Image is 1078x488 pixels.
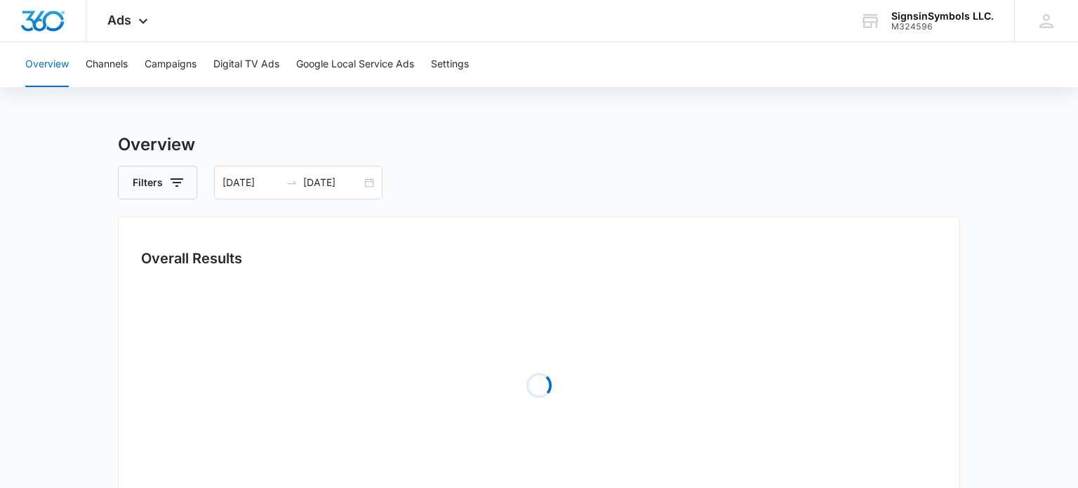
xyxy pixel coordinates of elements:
[303,175,361,190] input: End date
[118,166,197,199] button: Filters
[118,132,960,157] h3: Overview
[141,248,242,269] h3: Overall Results
[145,42,197,87] button: Campaigns
[296,42,414,87] button: Google Local Service Ads
[25,42,69,87] button: Overview
[891,22,994,32] div: account id
[286,177,298,188] span: swap-right
[107,13,131,27] span: Ads
[891,11,994,22] div: account name
[431,42,469,87] button: Settings
[213,42,279,87] button: Digital TV Ads
[286,177,298,188] span: to
[222,175,281,190] input: Start date
[86,42,128,87] button: Channels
